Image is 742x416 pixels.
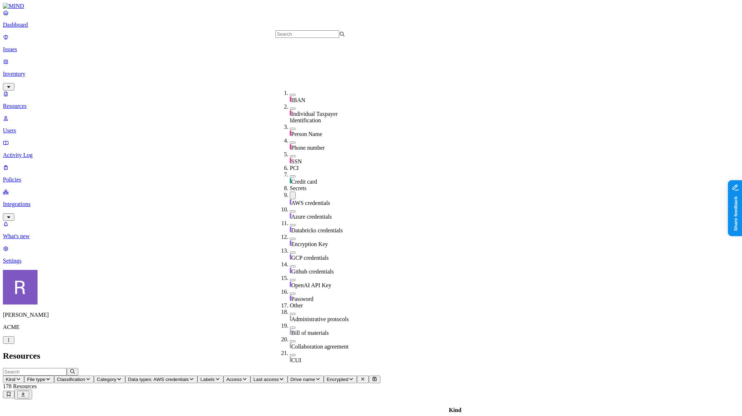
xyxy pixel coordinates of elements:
[3,245,739,264] a: Settings
[226,377,242,382] span: Access
[291,255,329,261] span: GCP credentials
[291,282,331,288] span: OpenAI API Key
[3,312,739,318] p: [PERSON_NAME]
[97,377,116,382] span: Category
[290,96,291,102] img: pii-line
[290,356,291,362] img: other-line
[290,111,338,123] span: Individual Taxpayer Identification
[291,296,313,302] span: Password
[290,213,291,219] img: secret-line
[291,131,322,137] span: Person Name
[3,351,739,361] h2: Resources
[291,145,325,151] span: Phone number
[290,144,291,150] img: pii-line
[290,178,291,184] img: pci-line
[3,152,739,158] p: Activity Log
[290,165,359,171] div: PCI
[3,368,67,376] input: Search
[275,30,339,38] input: Search
[290,302,359,309] div: Other
[290,110,291,116] img: pii-line
[3,383,37,389] span: 178 Resources
[290,295,291,301] img: secret-line
[253,377,279,382] span: Last access
[3,270,38,305] img: Rich Thompson
[3,58,739,89] a: Inventory
[291,227,343,233] span: Databricks credentials
[3,324,739,330] p: ACME
[290,185,359,192] div: Secrets
[290,199,291,205] img: secret-line
[3,164,739,183] a: Policies
[291,241,328,247] span: Encryption Key
[291,357,301,363] span: CUI
[3,258,739,264] p: Settings
[3,9,739,28] a: Dashboard
[290,315,291,321] img: other-line
[291,179,317,185] span: Credit card
[3,140,739,158] a: Activity Log
[290,268,291,273] img: secret-line
[3,46,739,53] p: Issues
[3,34,739,53] a: Issues
[128,377,189,382] span: Data types: AWS credentials
[291,330,329,336] span: Bill of materials
[291,268,334,275] span: Github credentials
[291,200,330,206] span: AWS credentials
[3,176,739,183] p: Policies
[291,158,302,165] span: SSN
[3,22,739,28] p: Dashboard
[290,240,291,246] img: secret-line
[27,377,45,382] span: File type
[3,201,739,207] p: Integrations
[3,71,739,77] p: Inventory
[57,377,86,382] span: Classification
[290,158,291,163] img: pii-line
[3,127,739,134] p: Users
[290,329,291,335] img: other-line
[3,103,739,109] p: Resources
[6,377,16,382] span: Kind
[291,214,332,220] span: Azure credentials
[3,3,739,9] a: MIND
[3,189,739,220] a: Integrations
[290,343,291,349] img: other-line
[290,281,291,287] img: secret-line
[3,91,739,109] a: Resources
[3,233,739,240] p: What's new
[200,377,214,382] span: Labels
[291,97,305,103] span: IBAN
[3,3,24,9] img: MIND
[3,115,739,134] a: Users
[290,254,291,260] img: secret-line
[291,343,349,350] span: Collaboration agreement
[290,130,291,136] img: pii-line
[291,316,349,322] span: Administrative protocols
[3,221,739,240] a: What's new
[290,227,291,232] img: secret-line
